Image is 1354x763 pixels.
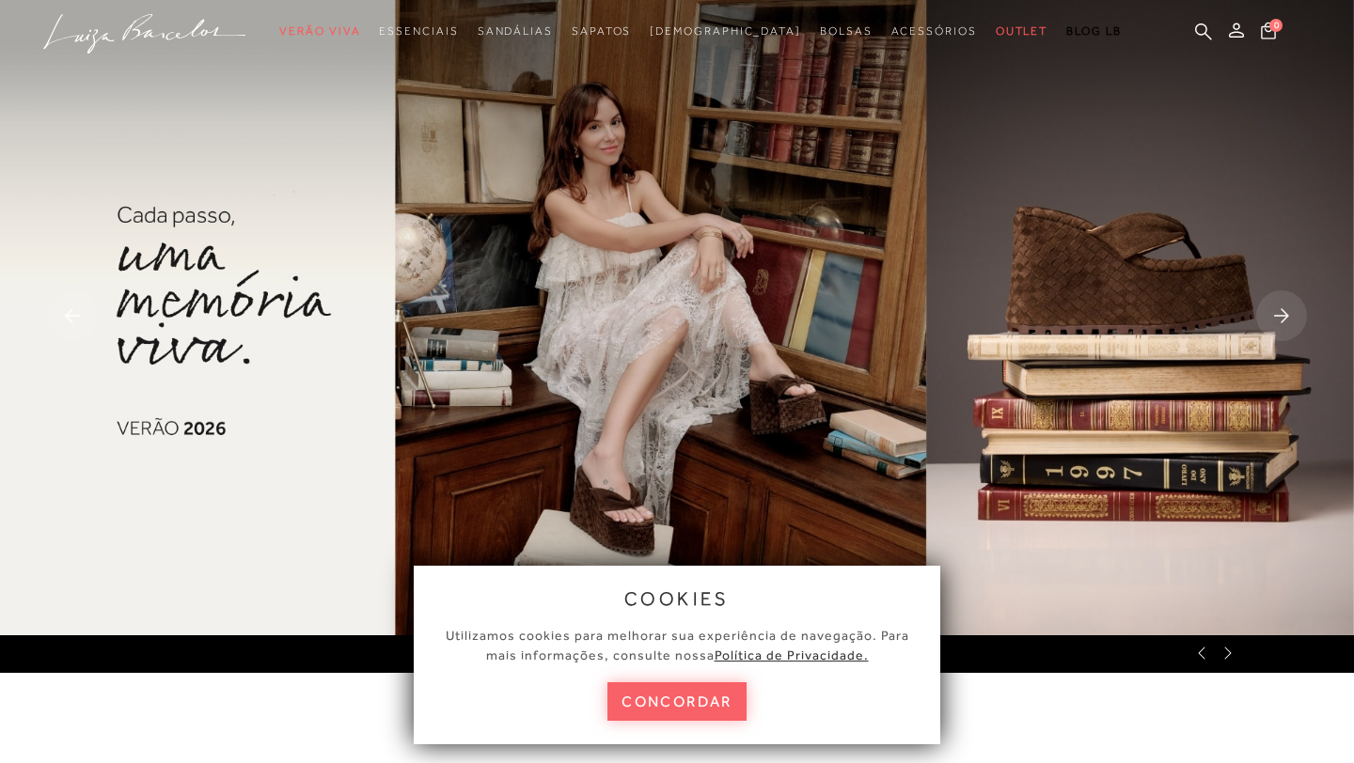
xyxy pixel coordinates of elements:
[279,24,360,38] span: Verão Viva
[1255,21,1282,46] button: 0
[607,682,747,721] button: concordar
[650,24,801,38] span: [DEMOGRAPHIC_DATA]
[624,588,730,609] span: cookies
[891,24,977,38] span: Acessórios
[379,14,458,49] a: noSubCategoriesText
[891,14,977,49] a: noSubCategoriesText
[1066,24,1121,38] span: BLOG LB
[446,628,909,662] span: Utilizamos cookies para melhorar sua experiência de navegação. Para mais informações, consulte nossa
[820,14,873,49] a: noSubCategoriesText
[996,14,1048,49] a: noSubCategoriesText
[820,24,873,38] span: Bolsas
[650,14,801,49] a: noSubCategoriesText
[279,14,360,49] a: noSubCategoriesText
[478,24,553,38] span: Sandálias
[996,24,1048,38] span: Outlet
[1066,14,1121,49] a: BLOG LB
[715,647,869,662] a: Política de Privacidade.
[572,24,631,38] span: Sapatos
[572,14,631,49] a: noSubCategoriesText
[379,24,458,38] span: Essenciais
[1269,19,1283,32] span: 0
[478,14,553,49] a: noSubCategoriesText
